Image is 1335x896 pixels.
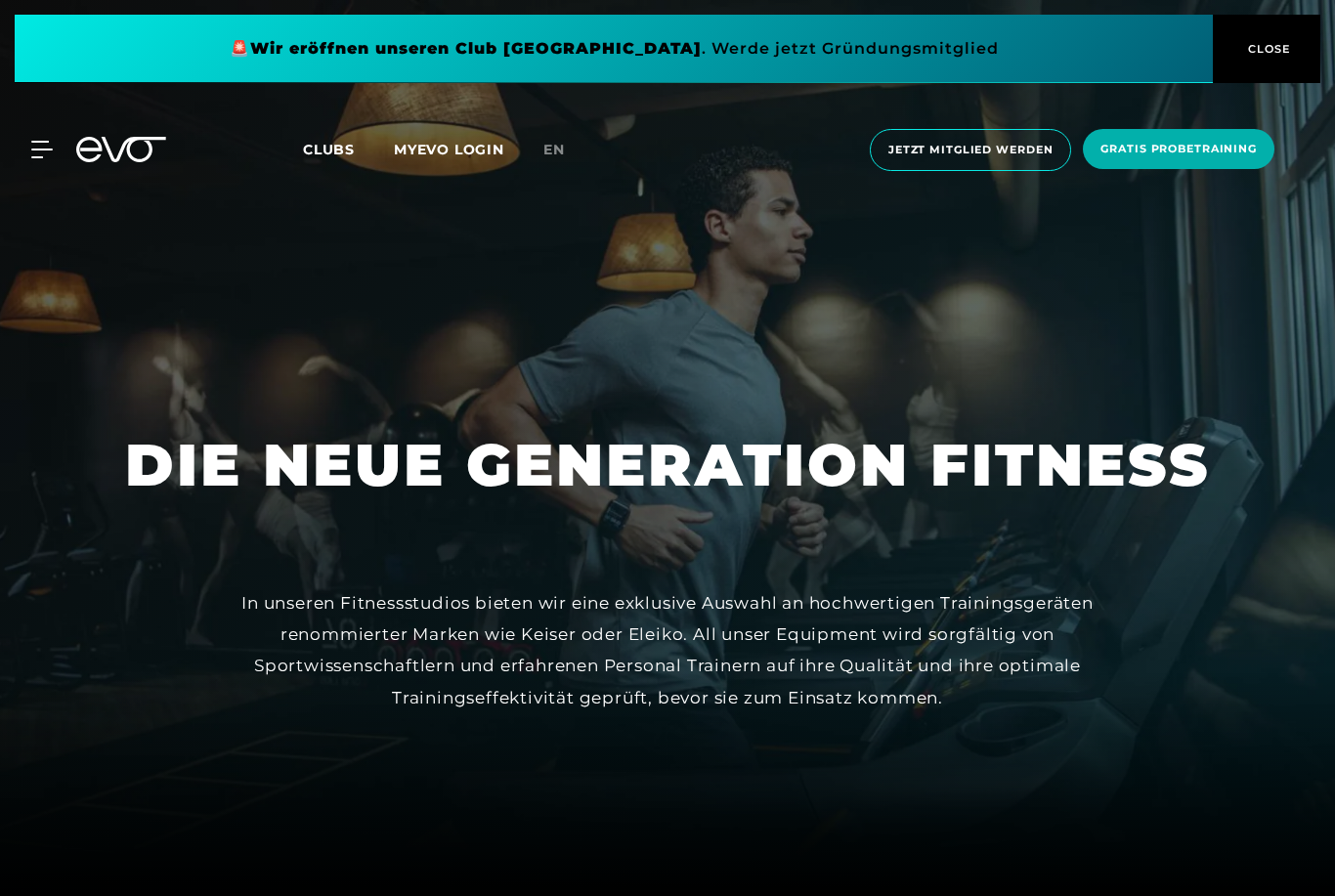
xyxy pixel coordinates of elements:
span: CLOSE [1243,40,1291,58]
a: Jetzt Mitglied werden [864,129,1077,171]
span: Jetzt Mitglied werden [888,142,1053,158]
a: en [543,139,588,161]
button: CLOSE [1213,15,1320,83]
span: Gratis Probetraining [1100,141,1257,157]
a: Clubs [303,140,394,158]
div: In unseren Fitnessstudios bieten wir eine exklusive Auswahl an hochwertigen Trainingsgeräten reno... [228,587,1107,713]
span: Clubs [303,141,355,158]
span: en [543,141,565,158]
h1: DIE NEUE GENERATION FITNESS [125,427,1210,503]
a: MYEVO LOGIN [394,141,504,158]
a: Gratis Probetraining [1077,129,1280,171]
